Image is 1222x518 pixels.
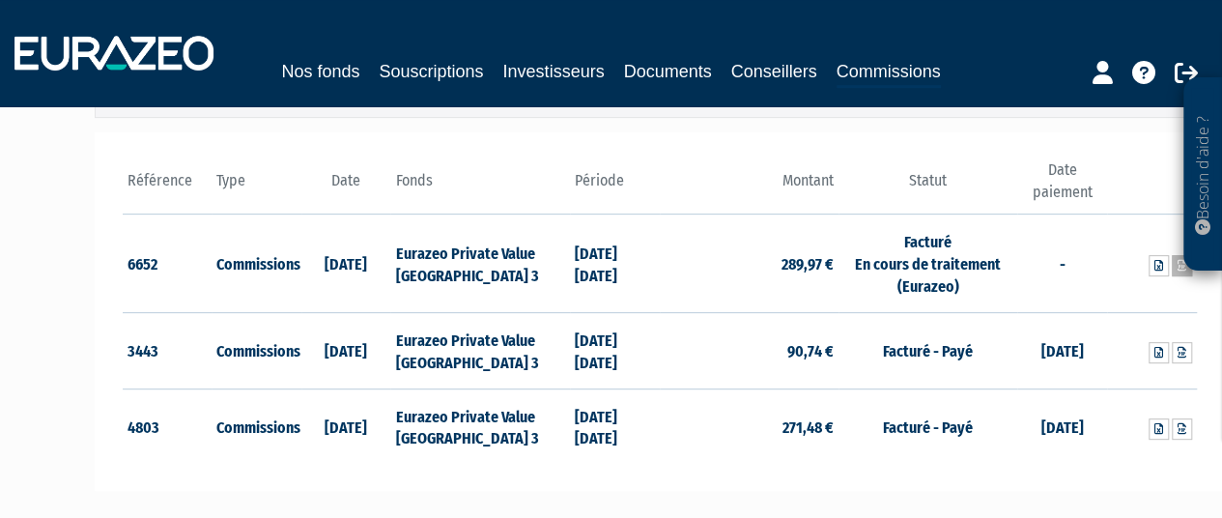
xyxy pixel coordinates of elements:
a: Investisseurs [502,58,604,85]
a: Souscriptions [379,58,483,85]
th: Statut [838,159,1017,215]
td: [DATE] [301,388,391,464]
td: 6652 [123,215,213,313]
th: Type [212,159,301,215]
td: [DATE] [DATE] [570,388,660,464]
td: 90,74 € [660,312,838,388]
th: Montant [660,159,838,215]
img: 1732889491-logotype_eurazeo_blanc_rvb.png [14,36,213,71]
td: [DATE] [301,312,391,388]
a: Nos fonds [281,58,359,85]
td: [DATE] [1017,312,1107,388]
td: 3443 [123,312,213,388]
td: 289,97 € [660,215,838,313]
td: Commissions [212,215,301,313]
td: - [1017,215,1107,313]
th: Référence [123,159,213,215]
a: Documents [624,58,712,85]
a: Conseillers [731,58,817,85]
a: Commissions [837,58,941,88]
th: Date paiement [1017,159,1107,215]
td: Facturé En cours de traitement (Eurazeo) [838,215,1017,313]
th: Période [570,159,660,215]
td: Eurazeo Private Value [GEOGRAPHIC_DATA] 3 [390,215,569,313]
td: Eurazeo Private Value [GEOGRAPHIC_DATA] 3 [390,388,569,464]
p: Besoin d'aide ? [1192,88,1214,262]
td: [DATE] [301,215,391,313]
td: Facturé - Payé [838,388,1017,464]
td: Eurazeo Private Value [GEOGRAPHIC_DATA] 3 [390,312,569,388]
th: Fonds [390,159,569,215]
td: 4803 [123,388,213,464]
td: [DATE] [1017,388,1107,464]
td: [DATE] [DATE] [570,312,660,388]
td: [DATE] [DATE] [570,215,660,313]
td: Commissions [212,388,301,464]
td: 271,48 € [660,388,838,464]
td: Commissions [212,312,301,388]
th: Date [301,159,391,215]
td: Facturé - Payé [838,312,1017,388]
